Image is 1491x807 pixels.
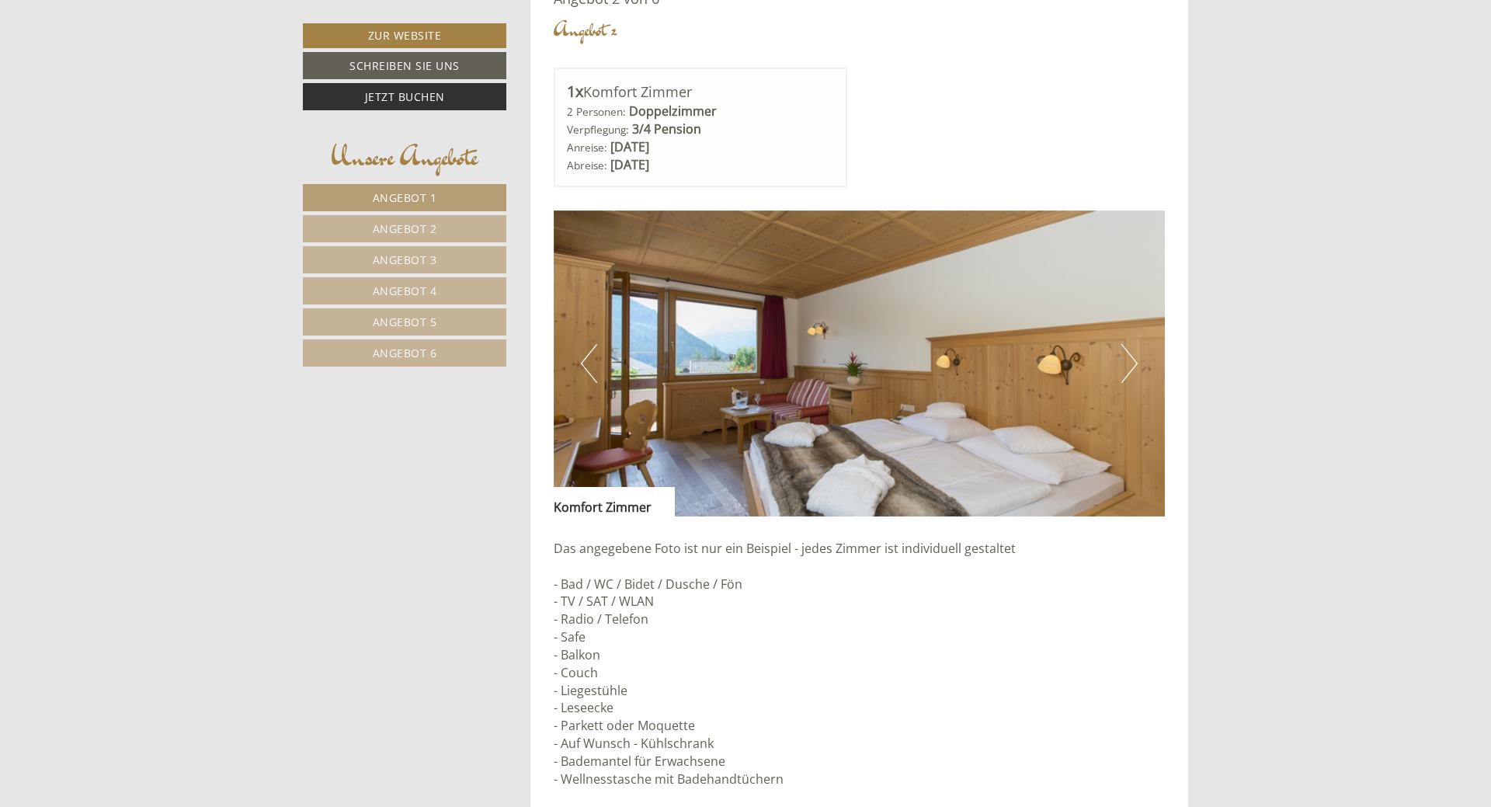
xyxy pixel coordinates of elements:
[567,81,835,103] div: Komfort Zimmer
[610,138,649,155] b: [DATE]
[554,487,675,517] div: Komfort Zimmer
[303,137,506,176] div: Unsere Angebote
[554,16,617,44] div: Angebot 2
[277,12,335,38] div: [DATE]
[303,52,506,79] a: Schreiben Sie uns
[1121,344,1138,383] button: Next
[554,210,1166,517] img: image
[303,83,506,110] a: Jetzt buchen
[581,344,597,383] button: Previous
[303,23,506,48] a: Zur Website
[23,75,259,86] small: 13:30
[373,190,437,205] span: Angebot 1
[567,122,629,137] small: Verpflegung:
[23,45,259,57] div: [GEOGRAPHIC_DATA]
[567,158,607,172] small: Abreise:
[632,120,701,137] b: 3/4 Pension
[518,409,612,437] button: Senden
[567,104,626,119] small: 2 Personen:
[567,140,607,155] small: Anreise:
[567,81,583,102] b: 1x
[629,103,717,120] b: Doppelzimmer
[373,346,437,360] span: Angebot 6
[554,540,1166,788] p: Das angegebene Foto ist nur ein Beispiel - jedes Zimmer ist individuell gestaltet - Bad / WC / Bi...
[373,252,437,267] span: Angebot 3
[373,221,437,236] span: Angebot 2
[610,156,649,173] b: [DATE]
[373,315,437,329] span: Angebot 5
[12,42,267,89] div: Guten Tag, wie können wir Ihnen helfen?
[373,283,437,298] span: Angebot 4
